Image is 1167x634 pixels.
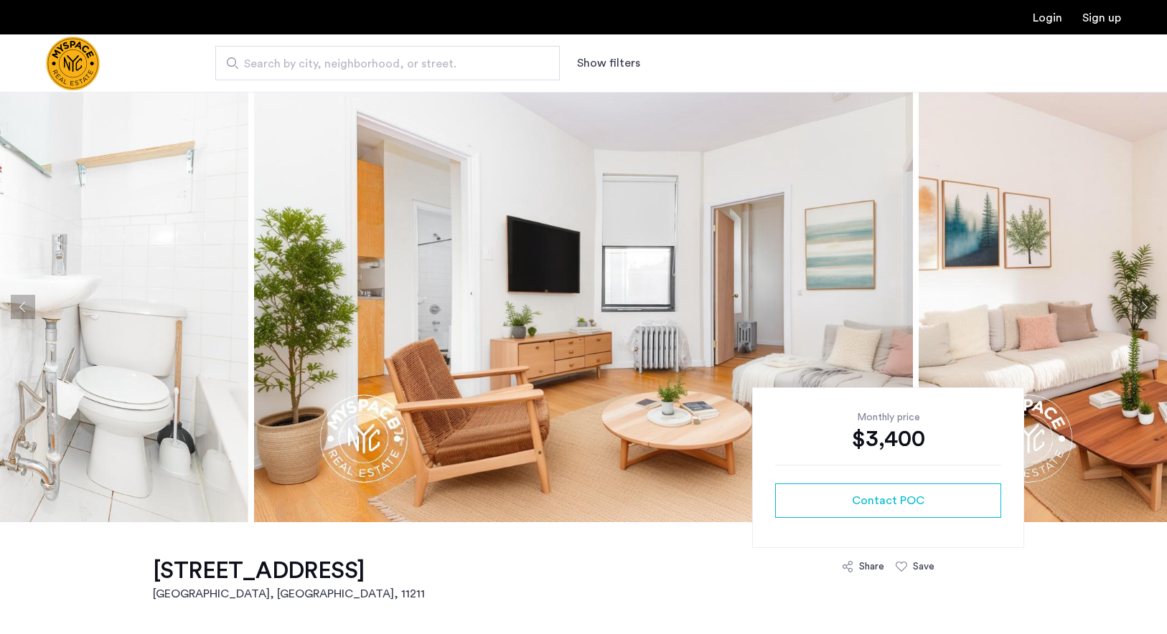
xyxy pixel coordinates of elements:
[852,492,924,509] span: Contact POC
[775,425,1001,453] div: $3,400
[215,46,560,80] input: Apartment Search
[254,92,913,522] img: apartment
[244,55,520,72] span: Search by city, neighborhood, or street.
[1033,12,1062,24] a: Login
[775,410,1001,425] div: Monthly price
[775,483,1001,518] button: button
[153,557,425,602] a: [STREET_ADDRESS][GEOGRAPHIC_DATA], [GEOGRAPHIC_DATA], 11211
[11,295,35,319] button: Previous apartment
[46,37,100,90] a: Cazamio Logo
[46,37,100,90] img: logo
[153,557,425,585] h1: [STREET_ADDRESS]
[577,55,640,72] button: Show or hide filters
[859,559,884,574] div: Share
[153,585,425,602] h2: [GEOGRAPHIC_DATA], [GEOGRAPHIC_DATA] , 11211
[1132,295,1156,319] button: Next apartment
[913,559,934,574] div: Save
[1082,12,1121,24] a: Registration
